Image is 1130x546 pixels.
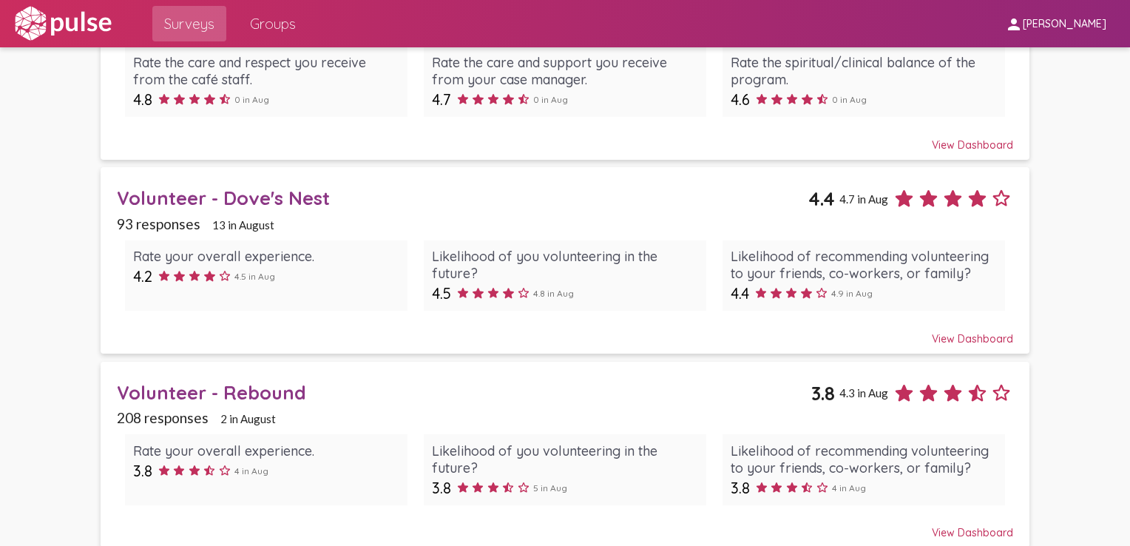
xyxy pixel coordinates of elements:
div: View Dashboard [117,513,1014,539]
span: 3.8 [432,479,451,497]
mat-icon: person [1005,16,1023,33]
div: Rate the spiritual/clinical balance of the program. [731,54,998,88]
span: 93 responses [117,215,200,232]
div: Rate your overall experience. [133,442,400,459]
div: Likelihood of you volunteering in the future? [432,442,699,476]
span: 4 in Aug [832,482,866,493]
div: View Dashboard [117,319,1014,346]
span: 4.5 in Aug [234,271,275,282]
div: Rate the care and respect you receive from the café staff. [133,54,400,88]
div: Rate your overall experience. [133,248,400,265]
a: Volunteer - Dove's Nest4.44.7 in Aug93 responses13 in AugustRate your overall experience.4.24.5 i... [101,167,1029,354]
div: Likelihood of you volunteering in the future? [432,248,699,282]
span: 4.8 in Aug [533,288,574,299]
span: 13 in August [212,218,274,232]
span: 4.6 [731,90,750,109]
span: 4.5 [432,284,451,303]
span: [PERSON_NAME] [1023,18,1106,31]
span: 4 in Aug [234,465,268,476]
span: 0 in Aug [234,94,269,105]
span: 4.4 [808,187,835,210]
div: Volunteer - Dove's Nest [117,186,809,209]
span: 4.4 [731,284,749,303]
span: 208 responses [117,409,209,426]
span: 3.8 [731,479,750,497]
a: Surveys [152,6,226,41]
div: View Dashboard [117,125,1014,152]
span: Groups [250,10,296,37]
div: Likelihood of recommending volunteering to your friends, co-workers, or family? [731,248,998,282]
img: white-logo.svg [12,5,114,42]
div: Volunteer - Rebound [117,381,812,404]
span: 4.7 in Aug [839,192,888,206]
span: 0 in Aug [832,94,867,105]
span: 2 in August [220,412,276,425]
div: Rate the care and support you receive from your case manager. [432,54,699,88]
a: Groups [238,6,308,41]
span: 4.7 [432,90,451,109]
span: 4.3 in Aug [839,386,888,400]
span: 5 in Aug [533,482,567,493]
span: 0 in Aug [533,94,568,105]
button: [PERSON_NAME] [993,10,1118,37]
span: 3.8 [133,462,152,480]
span: 4.2 [133,267,152,286]
span: Surveys [164,10,214,37]
span: 4.9 in Aug [831,288,873,299]
div: Likelihood of recommending volunteering to your friends, co-workers, or family? [731,442,998,476]
span: 3.8 [811,382,835,405]
span: 4.8 [133,90,152,109]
